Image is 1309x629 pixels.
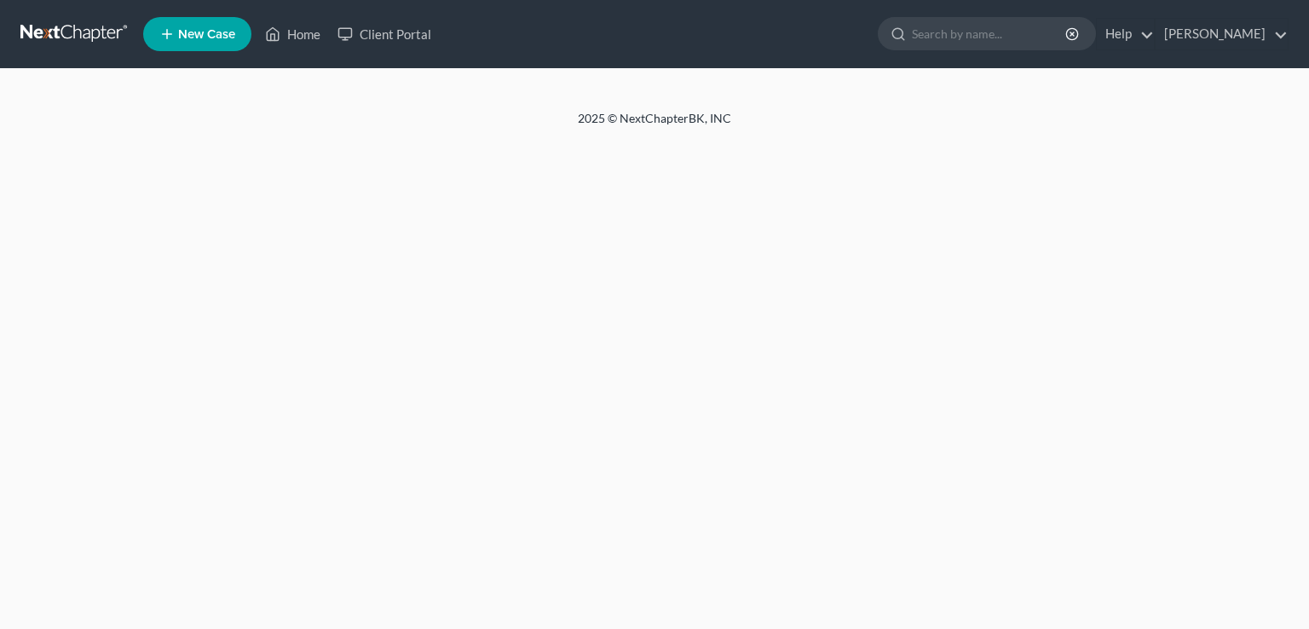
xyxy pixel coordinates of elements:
span: New Case [178,28,235,41]
a: [PERSON_NAME] [1156,19,1288,49]
input: Search by name... [912,18,1068,49]
a: Home [257,19,329,49]
a: Help [1097,19,1154,49]
div: 2025 © NextChapterBK, INC [169,110,1140,141]
a: Client Portal [329,19,440,49]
